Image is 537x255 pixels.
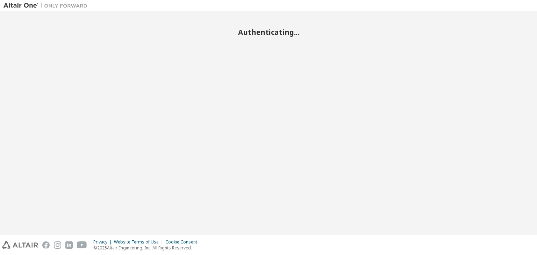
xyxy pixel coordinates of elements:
[114,239,165,245] div: Website Terms of Use
[65,241,73,249] img: linkedin.svg
[77,241,87,249] img: youtube.svg
[54,241,61,249] img: instagram.svg
[165,239,201,245] div: Cookie Consent
[93,245,201,251] p: © 2025 Altair Engineering, Inc. All Rights Reserved.
[2,241,38,249] img: altair_logo.svg
[42,241,50,249] img: facebook.svg
[3,28,534,37] h2: Authenticating...
[93,239,114,245] div: Privacy
[3,2,91,9] img: Altair One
